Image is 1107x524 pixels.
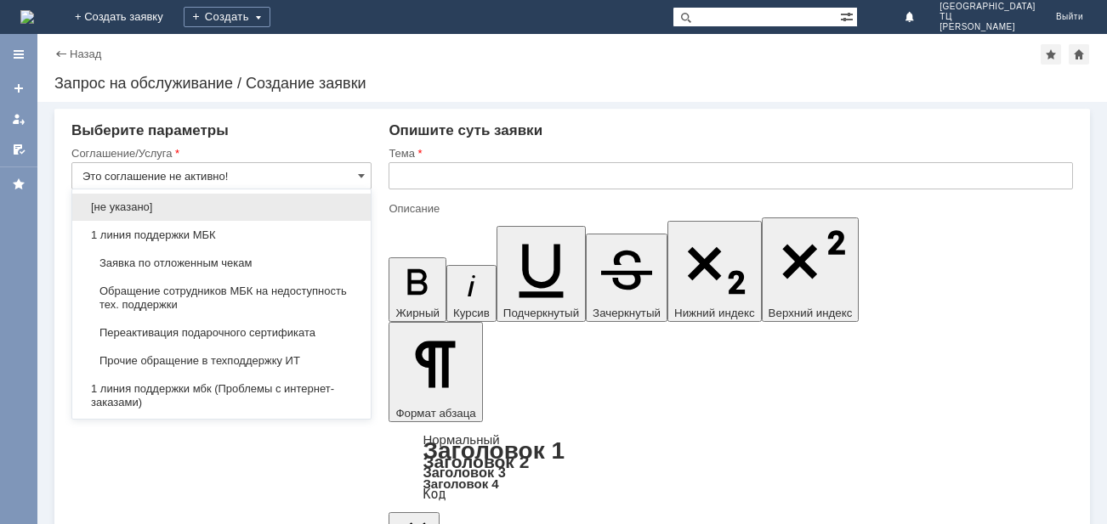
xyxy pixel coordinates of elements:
a: Заголовок 3 [423,465,505,480]
button: Зачеркнутый [586,234,667,322]
span: [GEOGRAPHIC_DATA] [940,2,1036,12]
button: Курсив [446,265,497,322]
div: Сделать домашней страницей [1069,44,1089,65]
span: Прочие обращение в техподдержку ИТ [82,354,360,368]
span: 1 линия поддержки МБК [82,228,360,242]
span: ТЦ [940,12,1036,22]
a: Нормальный [423,432,499,447]
span: Жирный [395,307,440,319]
span: [не указано] [82,200,360,214]
div: Формат абзаца [389,434,1073,500]
span: Обращение сотрудников МБК на недоступность тех. поддержки [82,285,360,312]
a: Код [423,487,446,502]
button: Жирный [389,257,446,322]
a: Заголовок 4 [423,476,498,491]
a: Мои заявки [5,105,32,132]
span: Подчеркнутый [503,307,579,319]
span: Переактивация подарочного сертификата [82,326,360,340]
span: [PERSON_NAME] [940,22,1036,32]
span: Верхний индекс [769,307,853,319]
span: Нижний индекс [674,307,755,319]
a: Перейти на домашнюю страницу [20,10,34,24]
button: Верхний индекс [762,217,860,322]
a: Заголовок 2 [423,452,529,471]
a: Назад [70,48,101,60]
span: Расширенный поиск [840,8,857,24]
span: Формат абзаца [395,407,475,420]
button: Подчеркнутый [497,226,586,322]
img: logo [20,10,34,24]
div: Соглашение/Услуга [71,148,368,159]
span: Выберите параметры [71,122,229,138]
div: Описание [389,203,1070,214]
button: Формат абзаца [389,322,482,422]
div: Тема [389,148,1070,159]
span: 1 линия поддержки мбк (Проблемы с интернет-заказами) [82,382,360,409]
div: Запрос на обслуживание / Создание заявки [54,75,1090,92]
div: Создать [184,7,270,27]
a: Заголовок 1 [423,437,565,464]
span: Опишите суть заявки [389,122,542,138]
span: Заявка по отложенным чекам [82,256,360,270]
a: Мои согласования [5,136,32,163]
button: Нижний индекс [667,221,762,322]
a: Создать заявку [5,75,32,102]
span: Зачеркнутый [593,307,661,319]
span: Курсив [453,307,490,319]
div: Добавить в избранное [1041,44,1061,65]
